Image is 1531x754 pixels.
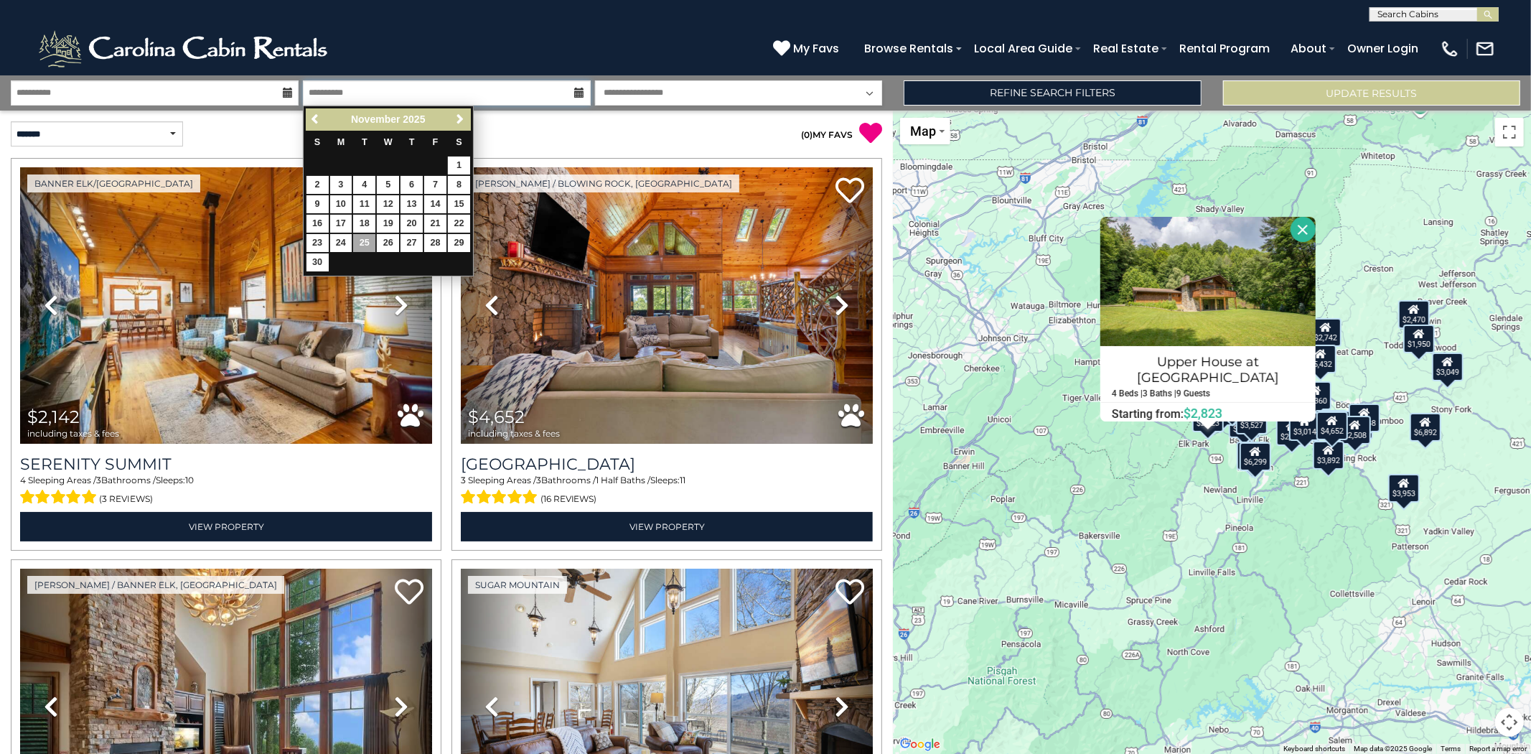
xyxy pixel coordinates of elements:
a: Real Estate [1086,36,1166,61]
a: 1 [448,157,470,174]
a: 25 [353,234,375,252]
div: $2,742 [1309,318,1341,347]
a: 21 [424,215,446,233]
a: View Property [20,512,432,541]
span: 2025 [403,113,425,125]
a: 28 [424,234,446,252]
div: $3,892 [1312,441,1344,470]
div: $2,557 [1276,417,1308,446]
span: Tuesday [362,137,367,147]
span: Previous [310,113,322,125]
a: Rental Program [1172,36,1277,61]
a: 11 [353,195,375,213]
a: 8 [448,176,470,194]
span: 3 [536,475,541,485]
button: Toggle fullscreen view [1495,118,1524,146]
a: About [1283,36,1334,61]
div: $6,892 [1410,413,1441,442]
img: thumbnail_163277015.jpeg [461,167,873,444]
div: $6,299 [1240,442,1271,471]
span: Sunday [314,137,320,147]
div: Sleeping Areas / Bathrooms / Sleeps: [20,474,432,508]
div: $3,953 [1388,474,1420,503]
div: $2,077 [1315,410,1347,439]
a: My Favs [773,39,843,58]
span: Friday [433,137,439,147]
a: 12 [377,195,399,213]
button: Close [1291,217,1316,242]
a: 3 [330,176,352,194]
a: Owner Login [1340,36,1425,61]
img: Google [896,735,944,754]
button: Update Results [1223,80,1520,106]
a: Sugar Mountain [468,576,567,594]
span: Monday [337,137,345,147]
a: 5 [377,176,399,194]
span: Map [910,124,936,139]
span: $2,142 [27,406,80,427]
span: Thursday [409,137,415,147]
a: 4 [353,176,375,194]
a: 29 [448,234,470,252]
a: 2 [306,176,329,194]
button: Keyboard shortcuts [1283,744,1345,754]
span: ( ) [801,129,813,140]
a: 14 [424,195,446,213]
a: Browse Rentals [857,36,960,61]
a: 16 [306,215,329,233]
a: Report a map error [1469,745,1527,753]
a: Terms (opens in new tab) [1441,745,1461,753]
div: $4,652 [1316,411,1347,440]
span: My Favs [793,39,839,57]
img: thumbnail_167191056.jpeg [20,167,432,444]
span: (16 reviews) [540,490,597,508]
span: 1 Half Baths / [596,475,650,485]
div: $2,738 [1349,404,1380,432]
a: Open this area in Google Maps (opens a new window) [896,735,944,754]
img: mail-regular-white.png [1475,39,1495,59]
div: Sleeping Areas / Bathrooms / Sleeps: [461,474,873,508]
span: Wednesday [384,137,393,147]
div: $1,950 [1403,325,1434,353]
img: phone-regular-white.png [1440,39,1460,59]
h6: Starting from: [1101,406,1315,421]
a: Banner Elk/[GEOGRAPHIC_DATA] [27,174,200,192]
h3: Chimney Island [461,455,873,474]
a: Upper House at [GEOGRAPHIC_DATA] 4 Beds | 3 Baths | 9 Guests Starting from:$2,823 [1100,346,1316,422]
button: Map camera controls [1495,708,1524,737]
span: $4,652 [468,406,525,427]
a: 22 [448,215,470,233]
a: 23 [306,234,329,252]
a: 20 [401,215,423,233]
a: 13 [401,195,423,213]
a: 26 [377,234,399,252]
span: 11 [680,475,685,485]
img: White-1-2.png [36,27,334,70]
a: Local Area Guide [967,36,1080,61]
div: $2,508 [1339,416,1371,445]
a: [GEOGRAPHIC_DATA] [461,455,873,474]
a: 17 [330,215,352,233]
div: $3,049 [1431,353,1463,381]
h5: 9 Guests [1176,389,1210,399]
a: Refine Search Filters [904,80,1201,106]
a: 30 [306,253,329,271]
a: Serenity Summit [20,455,432,474]
a: 7 [424,176,446,194]
a: View Property [461,512,873,541]
span: Map data ©2025 Google [1354,745,1432,753]
a: (0)MY FAVS [801,129,853,140]
span: including taxes & fees [27,429,119,438]
span: Saturday [456,137,462,147]
a: Previous [307,111,325,129]
div: $5,360 [1299,381,1331,410]
a: Add to favorites [835,577,864,608]
a: 19 [377,215,399,233]
img: Upper House at Tiffanys Estate [1100,217,1316,346]
a: [PERSON_NAME] / Banner Elk, [GEOGRAPHIC_DATA] [27,576,284,594]
h5: 4 Beds | [1112,389,1143,399]
a: 9 [306,195,329,213]
a: Add to favorites [395,577,423,608]
span: 0 [804,129,810,140]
